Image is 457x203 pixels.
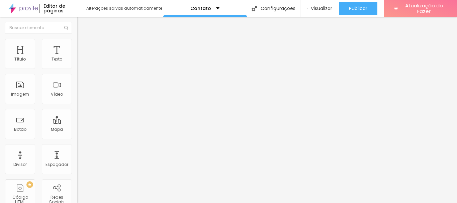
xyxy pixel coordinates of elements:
[11,91,29,97] font: Imagem
[86,5,162,11] font: Alterações salvas automaticamente
[43,3,65,14] font: Editor de páginas
[252,6,257,11] img: Ícone
[300,2,339,15] button: Visualizar
[45,162,68,167] font: Espaçador
[311,5,332,12] font: Visualizar
[14,126,26,132] font: Botão
[14,56,26,62] font: Título
[13,162,27,167] font: Divisor
[261,5,295,12] font: Configurações
[349,5,367,12] font: Publicar
[77,17,457,203] iframe: Editor
[339,2,377,15] button: Publicar
[190,5,211,12] font: Contato
[51,126,63,132] font: Mapa
[405,2,443,15] font: Atualização do Fazer
[64,26,68,30] img: Ícone
[51,91,63,97] font: Vídeo
[52,56,62,62] font: Texto
[5,22,72,34] input: Buscar elemento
